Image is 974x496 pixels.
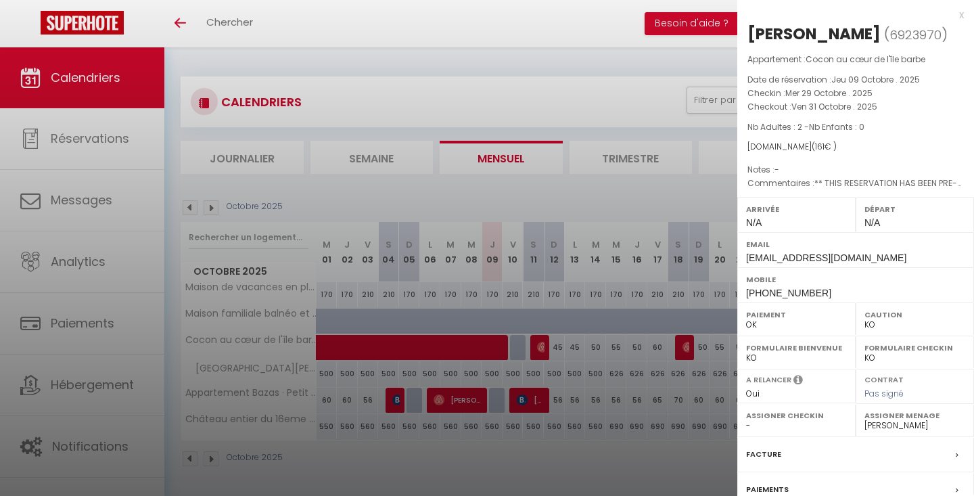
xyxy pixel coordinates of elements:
span: N/A [864,217,880,228]
span: Nb Adultes : 2 - [747,121,864,133]
span: Jeu 09 Octobre . 2025 [831,74,920,85]
label: Paiement [746,308,847,321]
label: Formulaire Bienvenue [746,341,847,355]
label: Contrat [864,374,904,383]
label: Arrivée [746,202,847,216]
span: Cocon au cœur de l'île barbe [806,53,925,65]
span: [EMAIL_ADDRESS][DOMAIN_NAME] [746,252,906,263]
span: Mer 29 Octobre . 2025 [785,87,873,99]
i: Sélectionner OUI si vous souhaiter envoyer les séquences de messages post-checkout [793,374,803,389]
span: [PHONE_NUMBER] [746,288,831,298]
p: Date de réservation : [747,73,964,87]
label: A relancer [746,374,791,386]
p: Checkout : [747,100,964,114]
span: ( ) [884,25,948,44]
span: N/A [746,217,762,228]
label: Caution [864,308,965,321]
span: 161 [815,141,825,152]
label: Email [746,238,965,251]
label: Mobile [746,273,965,286]
label: Facture [746,447,781,461]
p: Appartement : [747,53,964,66]
div: [PERSON_NAME] [747,23,881,45]
span: - [774,164,779,175]
p: Checkin : [747,87,964,100]
div: x [737,7,964,23]
label: Assigner Menage [864,409,965,422]
p: Commentaires : [747,177,964,190]
span: ( € ) [812,141,837,152]
p: Notes : [747,163,964,177]
label: Départ [864,202,965,216]
span: Nb Enfants : 0 [809,121,864,133]
label: Assigner Checkin [746,409,847,422]
div: [DOMAIN_NAME] [747,141,964,154]
label: Formulaire Checkin [864,341,965,355]
span: 6923970 [889,26,942,43]
span: Pas signé [864,388,904,399]
span: Ven 31 Octobre . 2025 [791,101,877,112]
